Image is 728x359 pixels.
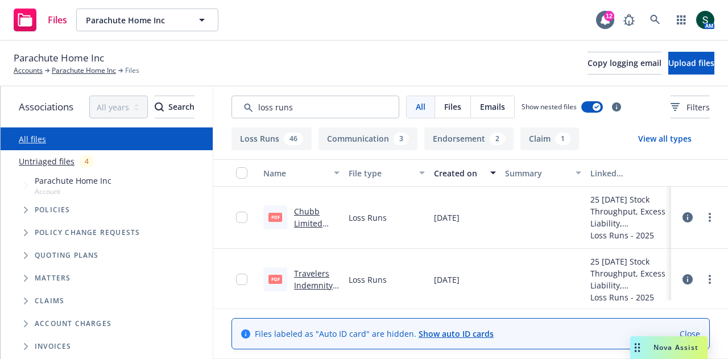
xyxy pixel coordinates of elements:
[48,15,67,24] span: Files
[680,328,700,340] a: Close
[35,320,111,327] span: Account charges
[236,274,247,285] input: Toggle Row Selected
[155,96,195,118] button: SearchSearch
[344,159,429,187] button: File type
[125,65,139,76] span: Files
[1,172,213,358] div: Tree Example
[35,175,111,187] span: Parachute Home Inc
[155,96,195,118] div: Search
[696,11,714,29] img: photo
[19,155,75,167] a: Untriaged files
[155,102,164,112] svg: Search
[434,212,460,224] span: [DATE]
[686,101,710,113] span: Filters
[424,127,514,150] button: Endorsement
[19,100,73,114] span: Associations
[419,328,494,339] a: Show auto ID cards
[268,275,282,283] span: pdf
[590,229,667,241] div: Loss Runs - 2025
[630,336,644,359] div: Drag to move
[522,102,577,112] span: Show nested files
[255,328,494,340] span: Files labeled as "Auto ID card" are hidden.
[268,213,282,221] span: PDF
[590,255,667,291] div: 25 [DATE] Stock Throughput, Excess Liability, Commercial Auto, Commercial Package, Foreign Packag...
[590,291,667,303] div: Loss Runs - 2025
[653,343,698,352] span: Nova Assist
[236,167,247,179] input: Select all
[318,127,417,150] button: Communication
[671,101,710,113] span: Filters
[630,336,708,359] button: Nova Assist
[35,275,71,282] span: Matters
[284,133,303,145] div: 46
[76,9,218,31] button: Parachute Home Inc
[35,343,72,350] span: Invoices
[259,159,344,187] button: Name
[231,96,399,118] input: Search by keyword...
[263,167,327,179] div: Name
[14,65,43,76] a: Accounts
[500,159,586,187] button: Summary
[668,57,714,68] span: Upload files
[604,11,614,21] div: 12
[236,212,247,223] input: Toggle Row Selected
[294,206,338,300] a: Chubb Limited Cyber [DATE] - [DATE] Loss Runs - Valued [DATE].PDF
[52,65,116,76] a: Parachute Home Inc
[86,14,184,26] span: Parachute Home Inc
[588,52,661,75] button: Copy logging email
[231,127,312,150] button: Loss Runs
[434,274,460,286] span: [DATE]
[586,159,671,187] button: Linked associations
[671,96,710,118] button: Filters
[9,4,72,36] a: Files
[444,101,461,113] span: Files
[394,133,409,145] div: 3
[14,51,104,65] span: Parachute Home Inc
[490,133,505,145] div: 2
[555,133,570,145] div: 1
[480,101,505,113] span: Emails
[670,9,693,31] a: Switch app
[620,127,710,150] button: View all types
[35,252,99,259] span: Quoting plans
[520,127,579,150] button: Claim
[703,273,717,286] a: more
[35,207,71,213] span: Policies
[349,167,412,179] div: File type
[588,57,661,68] span: Copy logging email
[35,229,140,236] span: Policy change requests
[19,134,46,145] a: All files
[79,155,94,168] div: 4
[505,167,569,179] div: Summary
[668,52,714,75] button: Upload files
[434,167,483,179] div: Created on
[416,101,425,113] span: All
[590,193,667,229] div: 25 [DATE] Stock Throughput, Excess Liability, Commercial Auto, Commercial Package, Foreign Packag...
[349,274,387,286] span: Loss Runs
[349,212,387,224] span: Loss Runs
[703,211,717,224] a: more
[35,187,111,196] span: Account
[35,298,64,304] span: Claims
[644,9,667,31] a: Search
[618,9,640,31] a: Report a Bug
[429,159,500,187] button: Created on
[590,167,667,179] div: Linked associations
